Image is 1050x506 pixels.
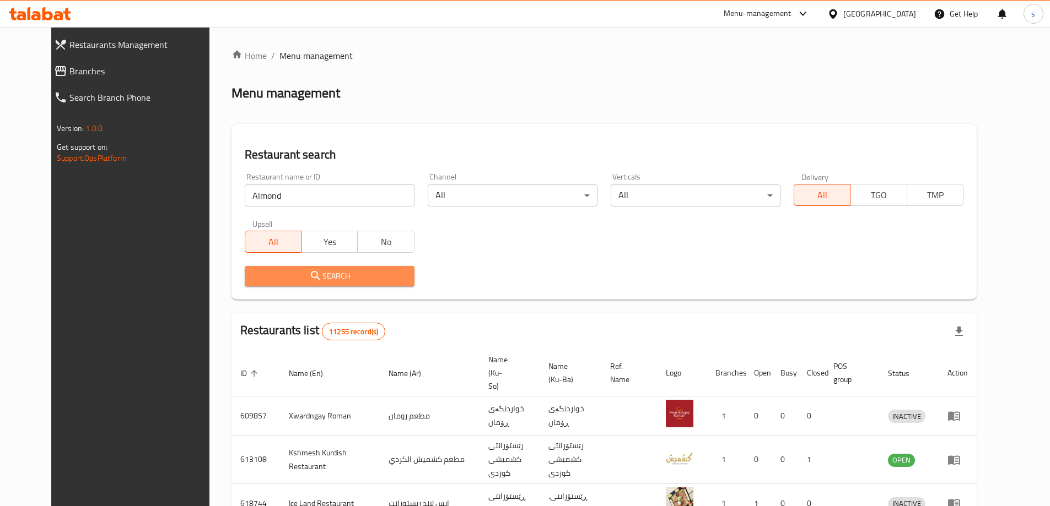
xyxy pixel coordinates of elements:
td: 1 [707,396,745,436]
span: All [250,234,297,250]
button: All [245,231,301,253]
button: Yes [301,231,358,253]
td: خواردنگەی ڕۆمان [540,396,601,436]
label: Upsell [252,220,273,227]
button: All [794,184,850,206]
td: 0 [745,436,772,484]
td: 0 [798,396,825,436]
span: No [362,234,410,250]
td: مطعم رومان [380,396,480,436]
td: 1 [707,436,745,484]
td: 0 [772,436,798,484]
img: Xwardngay Roman [666,400,693,427]
nav: breadcrumb [231,49,977,62]
span: Name (Ku-Ba) [548,360,588,386]
span: POS group [833,360,866,386]
span: Search Branch Phone [69,91,218,104]
span: Name (Ar) [389,367,435,380]
span: Branches [69,64,218,78]
th: Open [745,350,772,396]
span: 11255 record(s) [322,327,385,337]
span: s [1031,8,1035,20]
th: Action [939,350,977,396]
div: Export file [946,318,972,345]
div: Menu [947,453,968,466]
img: Kshmesh Kurdish Restaurant [666,444,693,471]
span: 1.0.0 [85,121,103,135]
th: Closed [798,350,825,396]
div: Total records count [322,323,385,340]
td: 1 [798,436,825,484]
h2: Restaurants list [240,322,386,340]
a: Home [231,49,267,62]
td: Kshmesh Kurdish Restaurant [280,436,380,484]
span: Name (Ku-So) [488,353,526,393]
div: All [611,184,780,206]
a: Search Branch Phone [45,84,227,111]
span: TGO [855,187,902,203]
span: Restaurants Management [69,38,218,51]
td: رێستۆرانتی کشمیشى كوردى [540,436,601,484]
span: Menu management [279,49,353,62]
td: 0 [745,396,772,436]
td: 0 [772,396,798,436]
input: Search for restaurant name or ID.. [245,184,414,206]
td: Xwardngay Roman [280,396,380,436]
span: All [799,187,846,203]
a: Restaurants Management [45,31,227,58]
span: Status [888,367,924,380]
td: 613108 [231,436,280,484]
td: 609857 [231,396,280,436]
button: TMP [907,184,963,206]
button: No [357,231,414,253]
span: Yes [306,234,353,250]
h2: Restaurant search [245,146,963,163]
h2: Menu management [231,84,340,102]
span: Get support on: [57,140,107,154]
th: Busy [772,350,798,396]
div: Menu [947,409,968,422]
span: TMP [912,187,959,203]
th: Logo [657,350,707,396]
th: Branches [707,350,745,396]
div: Menu-management [724,7,791,20]
label: Delivery [801,173,829,181]
span: OPEN [888,454,915,466]
a: Branches [45,58,227,84]
td: رێستۆرانتی کشمیشى كوردى [480,436,540,484]
button: Search [245,266,414,286]
button: TGO [850,184,907,206]
div: [GEOGRAPHIC_DATA] [843,8,916,20]
span: Name (En) [289,367,337,380]
span: Search [254,269,406,283]
td: خواردنگەی ڕۆمان [480,396,540,436]
a: Support.OpsPlatform [57,151,127,165]
span: ID [240,367,261,380]
span: Version: [57,121,84,135]
td: مطعم كشميش الكردي [380,436,480,484]
li: / [271,49,275,62]
span: Ref. Name [610,360,644,386]
span: INACTIVE [888,410,925,423]
div: All [428,184,597,206]
div: INACTIVE [888,410,925,423]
